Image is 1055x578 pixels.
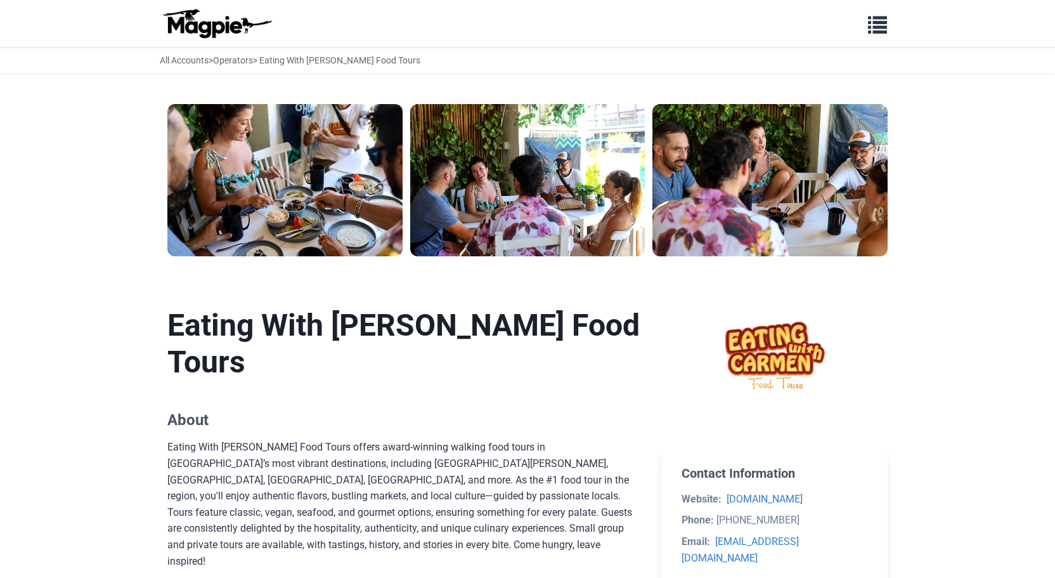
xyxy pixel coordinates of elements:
[682,512,867,529] li: [PHONE_NUMBER]
[160,8,274,39] img: logo-ab69f6fb50320c5b225c76a69d11143b.png
[167,307,641,380] h1: Eating With [PERSON_NAME] Food Tours
[652,104,888,256] img: Tulum Vegan Food Tour
[213,55,253,65] a: Operators
[160,55,209,65] a: All Accounts
[410,104,645,256] img: Tulum Vegan Food Tour
[167,411,641,430] h2: About
[682,535,799,564] a: [EMAIL_ADDRESS][DOMAIN_NAME]
[167,104,403,256] img: Tulum Vegan Food Tour
[682,493,722,505] strong: Website:
[682,535,710,548] strong: Email:
[160,53,420,67] div: > > Eating With [PERSON_NAME] Food Tours
[682,466,867,481] h2: Contact Information
[727,493,803,505] a: [DOMAIN_NAME]
[713,307,835,404] img: Eating With Carmen Food Tours logo
[682,514,714,526] strong: Phone:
